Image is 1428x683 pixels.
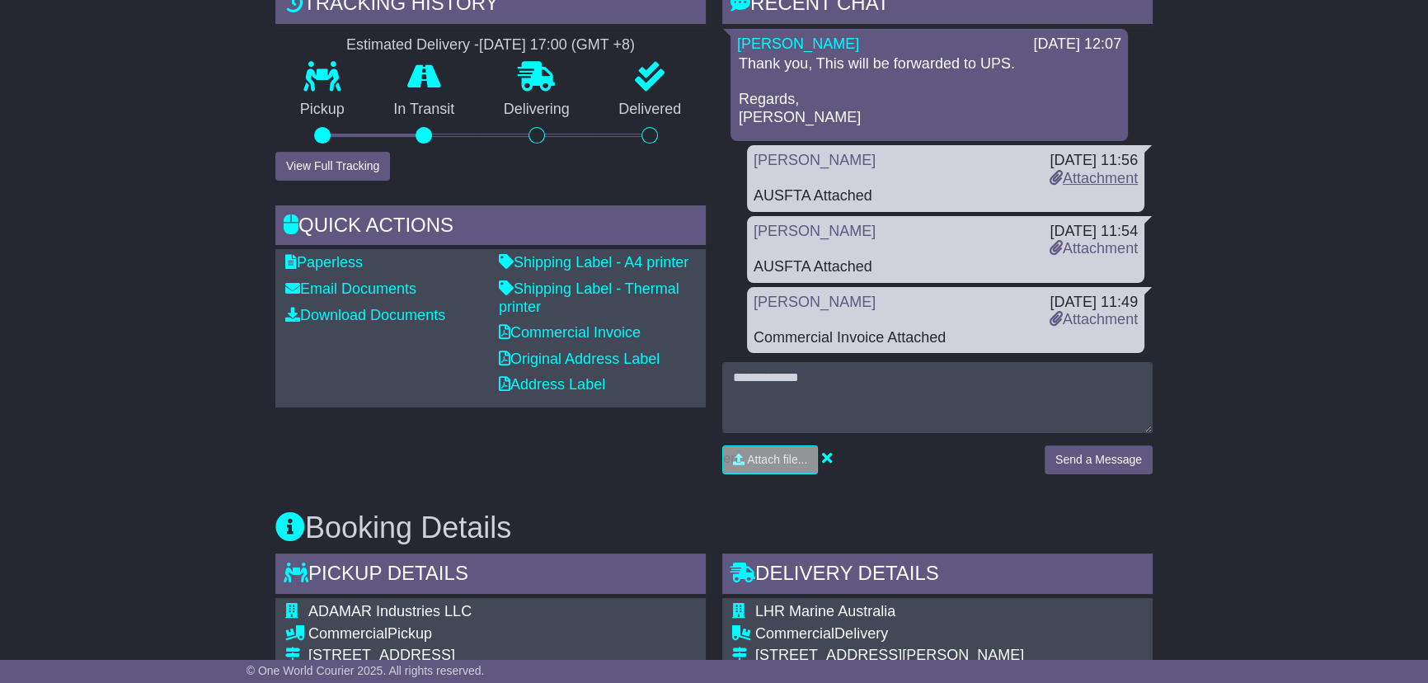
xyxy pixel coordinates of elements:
p: Delivered [594,101,707,119]
div: [DATE] 11:49 [1050,294,1138,312]
span: Commercial [755,625,834,642]
a: Address Label [499,376,605,393]
a: Shipping Label - A4 printer [499,254,688,271]
div: [DATE] 11:56 [1050,152,1138,170]
div: [STREET_ADDRESS][PERSON_NAME] [755,647,1024,665]
a: Attachment [1050,311,1138,327]
div: Pickup Details [275,553,706,598]
a: Commercial Invoice [499,324,641,341]
button: Send a Message [1045,445,1153,474]
div: Quick Actions [275,205,706,250]
a: Attachment [1050,240,1138,257]
span: LHR Marine Australia [755,603,895,619]
p: Thank you, This will be forwarded to UPS. Regards, [PERSON_NAME] [739,55,1120,126]
div: [DATE] 11:54 [1050,223,1138,241]
span: Commercial [308,625,388,642]
div: Pickup [308,625,626,643]
div: AUSFTA Attached [754,258,1138,276]
div: Estimated Delivery - [275,36,706,54]
div: Delivery Details [722,553,1153,598]
a: Attachment [1050,170,1138,186]
a: [PERSON_NAME] [754,223,876,239]
p: Pickup [275,101,369,119]
span: ADAMAR Industries LLC [308,603,472,619]
div: AUSFTA Attached [754,187,1138,205]
div: Delivery [755,625,1024,643]
p: In Transit [369,101,480,119]
a: [PERSON_NAME] [754,152,876,168]
div: [DATE] 17:00 (GMT +8) [479,36,635,54]
div: [STREET_ADDRESS] [308,647,626,665]
a: [PERSON_NAME] [737,35,859,52]
button: View Full Tracking [275,152,390,181]
a: Paperless [285,254,363,271]
a: Email Documents [285,280,416,297]
div: [DATE] 12:07 [1033,35,1121,54]
span: © One World Courier 2025. All rights reserved. [247,664,485,677]
a: Original Address Label [499,351,660,367]
a: Download Documents [285,307,445,323]
a: [PERSON_NAME] [754,294,876,310]
p: Delivering [479,101,594,119]
div: Commercial Invoice Attached [754,329,1138,347]
a: Shipping Label - Thermal printer [499,280,679,315]
h3: Booking Details [275,511,1153,544]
